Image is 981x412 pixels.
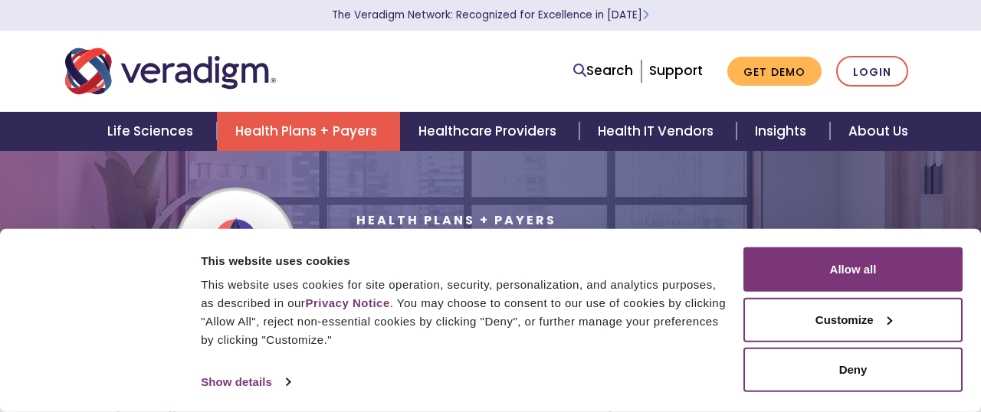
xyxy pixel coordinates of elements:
[305,296,389,309] a: Privacy Notice
[579,112,737,151] a: Health IT Vendors
[65,46,276,96] img: Veradigm logo
[332,8,649,22] a: The Veradigm Network: Recognized for Excellence in [DATE]Learn More
[743,247,963,292] button: Allow all
[727,57,822,87] a: Get Demo
[89,112,216,151] a: Life Sciences
[573,60,633,81] a: Search
[743,348,963,392] button: Deny
[830,112,927,151] a: About Us
[642,8,649,22] span: Learn More
[217,112,400,151] a: Health Plans + Payers
[201,276,726,349] div: This website uses cookies for site operation, security, personalization, and analytics purposes, ...
[201,371,290,394] a: Show details
[201,251,726,270] div: This website uses cookies
[737,112,829,151] a: Insights
[743,297,963,342] button: Customize
[400,112,579,151] a: Healthcare Providers
[836,56,908,87] a: Login
[649,61,703,80] a: Support
[356,211,556,229] span: Health Plans + Payers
